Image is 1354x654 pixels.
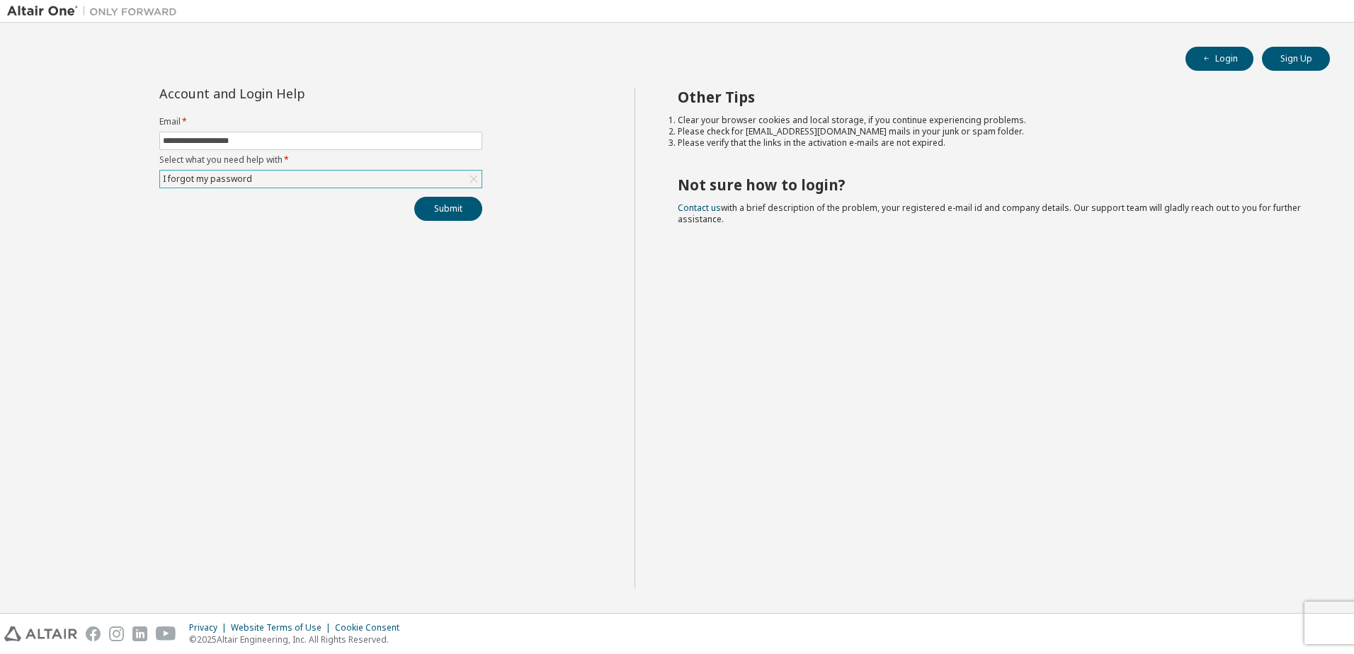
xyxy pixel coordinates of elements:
label: Select what you need help with [159,154,482,166]
button: Login [1185,47,1253,71]
div: Website Terms of Use [231,622,335,633]
a: Contact us [678,202,721,214]
img: facebook.svg [86,626,101,641]
div: Account and Login Help [159,88,418,99]
li: Please verify that the links in the activation e-mails are not expired. [678,137,1305,149]
h2: Other Tips [678,88,1305,106]
img: youtube.svg [156,626,176,641]
img: instagram.svg [109,626,124,641]
div: Privacy [189,622,231,633]
div: I forgot my password [161,171,254,187]
p: © 2025 Altair Engineering, Inc. All Rights Reserved. [189,633,408,646]
div: I forgot my password [160,171,482,188]
h2: Not sure how to login? [678,176,1305,194]
li: Please check for [EMAIL_ADDRESS][DOMAIN_NAME] mails in your junk or spam folder. [678,126,1305,137]
img: altair_logo.svg [4,626,77,641]
li: Clear your browser cookies and local storage, if you continue experiencing problems. [678,115,1305,126]
button: Submit [414,197,482,221]
label: Email [159,116,482,127]
span: with a brief description of the problem, your registered e-mail id and company details. Our suppo... [678,202,1301,225]
img: Altair One [7,4,184,18]
img: linkedin.svg [132,626,147,641]
button: Sign Up [1262,47,1330,71]
div: Cookie Consent [335,622,408,633]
